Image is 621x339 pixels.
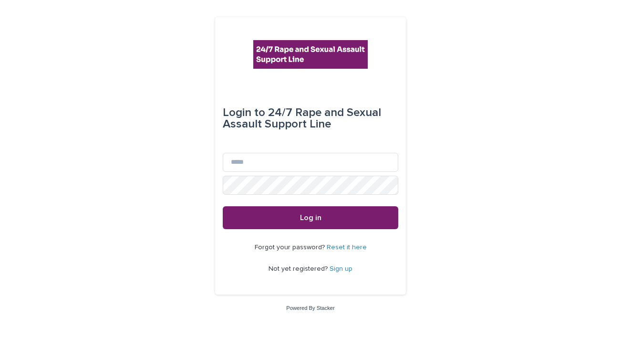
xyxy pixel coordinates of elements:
span: Login to [223,107,265,118]
a: Reset it here [327,244,367,251]
span: Not yet registered? [269,265,330,272]
span: Forgot your password? [255,244,327,251]
img: rhQMoQhaT3yELyF149Cw [253,40,368,69]
button: Log in [223,206,398,229]
a: Sign up [330,265,352,272]
div: 24/7 Rape and Sexual Assault Support Line [223,99,398,138]
a: Powered By Stacker [286,305,334,311]
span: Log in [300,214,321,222]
